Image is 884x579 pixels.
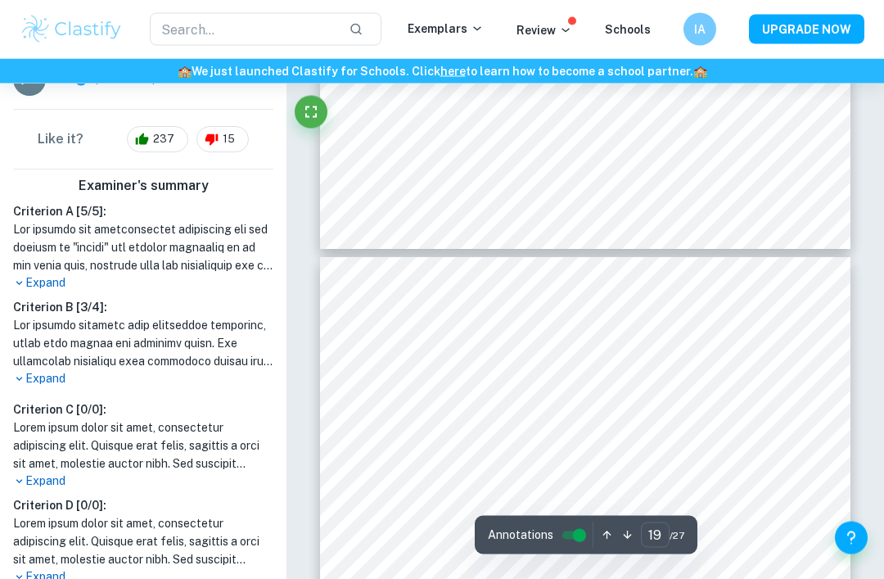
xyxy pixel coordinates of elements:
[13,202,273,220] h6: Criterion A [ 5 / 5 ]:
[196,126,249,152] div: 15
[749,15,864,44] button: UPGRADE NOW
[516,21,572,39] p: Review
[144,131,183,147] span: 237
[214,131,244,147] span: 15
[20,13,124,46] img: Clastify logo
[127,126,188,152] div: 237
[683,13,716,46] button: IA
[13,220,273,274] h1: Lor ipsumdo sit ametconsectet adipiscing eli sed doeiusm te "incidi" utl etdolor magnaaliq en ad ...
[488,527,553,544] span: Annotations
[693,65,707,78] span: 🏫
[13,316,273,370] h1: Lor ipsumdo sitametc adip elitseddoe temporinc, utlab etdo magnaa eni adminimv quisn. Exe ullamco...
[3,62,881,80] h6: We just launched Clastify for Schools. Click to learn how to become a school partner.
[38,129,83,149] h6: Like it?
[150,13,336,46] input: Search...
[178,65,192,78] span: 🏫
[835,522,868,554] button: Help and Feedback
[7,176,280,196] h6: Examiner's summary
[13,274,273,292] p: Expand
[605,23,651,36] a: Schools
[408,20,484,38] p: Exemplars
[13,298,273,316] h6: Criterion B [ 3 / 4 ]:
[295,96,327,129] button: Fullscreen
[13,370,273,387] p: Expand
[670,528,684,543] span: / 27
[691,20,710,38] h6: IA
[440,65,466,78] a: here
